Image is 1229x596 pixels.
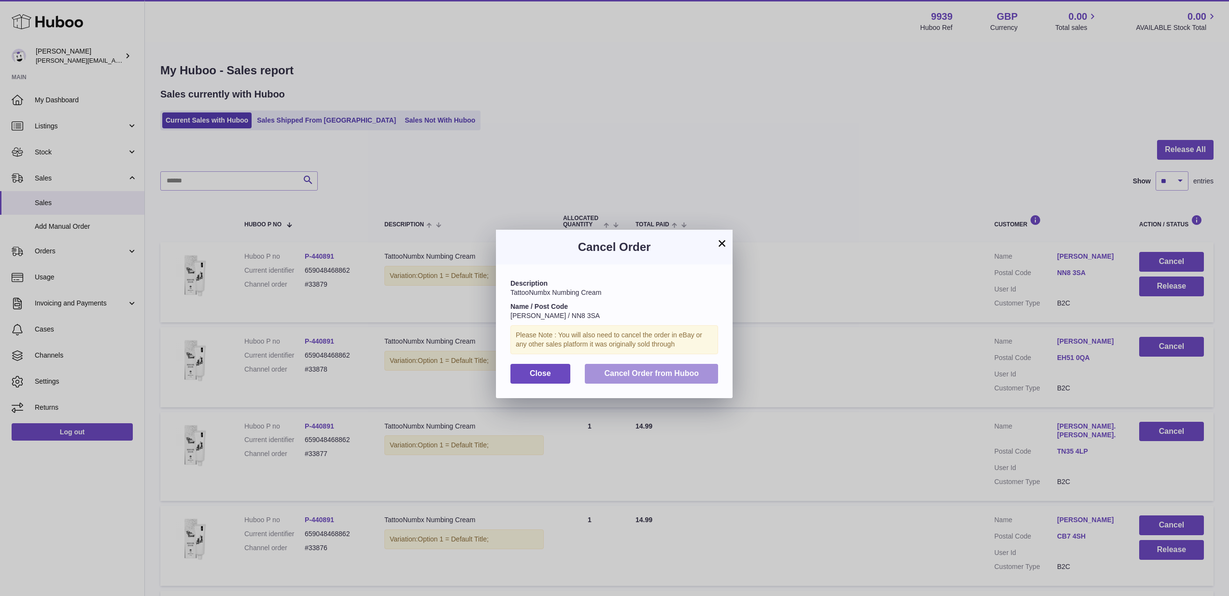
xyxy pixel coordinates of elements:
button: Cancel Order from Huboo [585,364,718,384]
h3: Cancel Order [510,239,718,255]
button: × [716,237,728,249]
span: Close [530,369,551,377]
strong: Description [510,279,548,287]
span: TattooNumbx Numbing Cream [510,289,601,296]
strong: Name / Post Code [510,303,568,310]
span: Cancel Order from Huboo [604,369,699,377]
button: Close [510,364,570,384]
span: [PERSON_NAME] / NN8 3SA [510,312,600,319]
div: Please Note : You will also need to cancel the order in eBay or any other sales platform it was o... [510,325,718,354]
